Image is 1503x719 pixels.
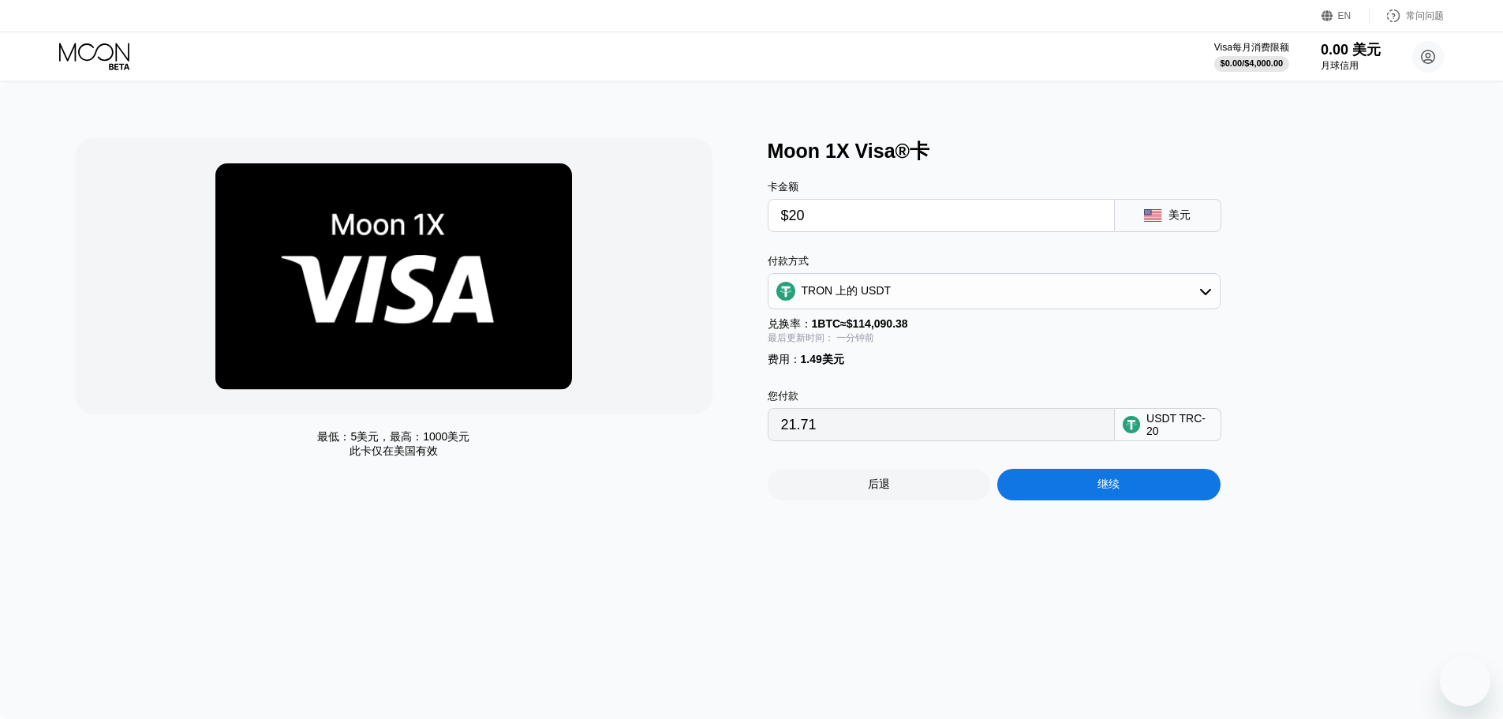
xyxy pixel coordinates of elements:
[1097,477,1120,490] font: 继续
[1244,58,1283,68] font: $4,000.00
[781,200,1101,231] input: 0.00 美元
[768,390,798,402] font: 您付款
[768,353,790,365] font: 费用
[768,255,809,267] font: 付款方式
[1214,42,1289,53] font: Visa每月消费限额
[817,317,840,330] font: BTC
[768,140,930,162] font: Moon 1X Visa®卡
[1214,41,1289,72] div: Visa每月消费限额$0.00/$4,000.00
[1406,10,1444,21] font: 常问问题
[379,430,423,443] font: ，最高：
[350,430,379,443] font: 5美元
[768,181,798,193] font: 卡金额
[768,332,834,343] font: 最后更新时间：
[1322,8,1370,24] div: EN
[840,317,847,330] font: ≈
[1242,58,1244,68] font: /
[1338,10,1352,21] font: EN
[1321,40,1381,73] div: 0.00 美元月球信用
[423,430,469,443] font: 1000美元
[1440,656,1490,706] iframe: 启动消息传送窗口的按钮
[1168,208,1191,221] font: 美元
[1321,42,1381,58] font: 0.00 美元
[394,444,438,457] font: 美国有效
[868,477,890,490] font: 后退
[768,469,991,500] div: 后退
[1321,60,1359,71] font: 月球信用
[997,469,1221,500] div: 继续
[790,353,801,365] font: ：
[802,284,892,297] font: TRON 上的 USDT
[1221,58,1243,68] font: $0.00
[812,317,818,330] font: 1
[768,317,812,330] font: 兑换率：
[836,332,874,343] font: 一分钟前
[1146,412,1206,437] font: USDT TRC-20
[317,430,350,443] font: 最低：
[1370,8,1444,24] div: 常问问题
[768,275,1220,307] div: TRON 上的 USDT
[350,444,394,457] font: 此卡仅在
[801,353,844,365] font: 1.49美元
[847,317,908,330] font: $114,090.38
